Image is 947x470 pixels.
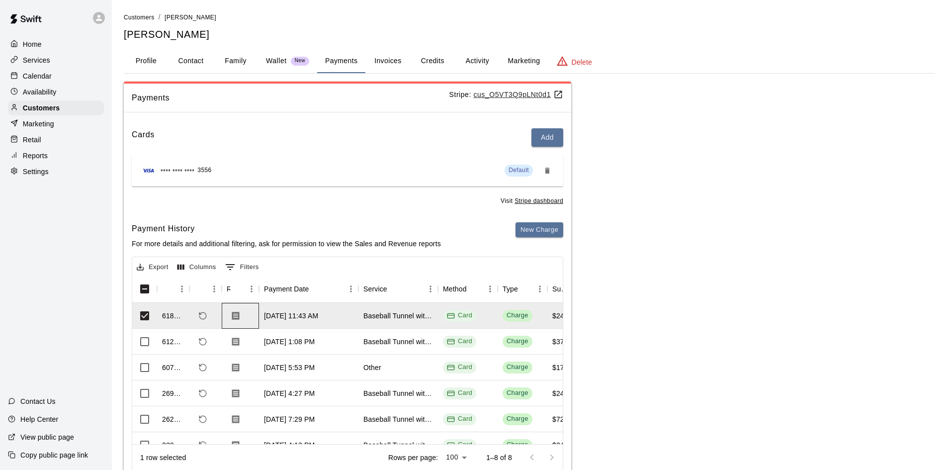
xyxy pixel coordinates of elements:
u: Stripe dashboard [515,197,563,204]
button: Sort [230,282,244,296]
div: Card [447,311,472,320]
button: Family [213,49,258,73]
button: Select columns [175,260,219,275]
button: Show filters [223,259,261,275]
div: $72.00 [552,414,574,424]
button: Menu [344,282,358,296]
div: Charge [507,337,528,346]
button: Download Receipt [227,333,245,351]
button: Contact [169,49,213,73]
span: Refund payment [194,307,211,324]
button: Menu [174,282,189,296]
p: Home [23,39,42,49]
div: 269569 [162,388,184,398]
a: cus_O5VT3Q9pLNt0d1 [473,91,563,98]
p: Help Center [20,414,58,424]
p: For more details and additional filtering, ask for permission to view the Sales and Revenue reports [132,239,441,249]
div: Card [447,337,472,346]
h5: [PERSON_NAME] [124,28,935,41]
div: Type [498,275,547,303]
p: Reports [23,151,48,161]
div: Baseball Tunnel with Machine [363,337,433,347]
div: Card [447,388,472,398]
a: Home [8,37,104,52]
h6: Cards [132,128,155,147]
div: Charge [507,388,528,398]
p: Stripe: [449,90,563,100]
div: Subtotal [552,275,568,303]
div: May 22, 2025, 5:53 PM [264,363,315,373]
div: $24.00 [552,440,574,450]
div: Id [157,275,189,303]
button: Activity [455,49,500,73]
span: Refund payment [194,411,211,428]
div: Refund [189,275,222,303]
div: Baseball Tunnel with Machine [363,414,433,424]
p: Rows per page: [388,453,438,463]
button: Menu [532,282,547,296]
div: $17.33 [552,363,574,373]
div: 100 [442,450,470,465]
button: Sort [467,282,481,296]
div: Receipt [222,275,259,303]
a: You don't have the permission to visit the Stripe dashboard [515,197,563,204]
span: Refund payment [194,359,211,376]
div: Charge [507,311,528,320]
div: Retail [8,132,104,147]
li: / [159,12,161,22]
div: basic tabs example [124,49,935,73]
div: Charge [507,363,528,372]
span: 3556 [197,166,211,176]
p: Retail [23,135,41,145]
div: Other [363,363,381,373]
p: View public page [20,432,74,442]
div: Oct 20, 2024, 4:27 PM [264,388,315,398]
div: May 26, 2025, 1:08 PM [264,337,315,347]
div: Services [8,53,104,68]
div: 612195 [162,337,184,347]
a: Calendar [8,69,104,84]
button: Profile [124,49,169,73]
p: Services [23,55,50,65]
button: Menu [207,282,222,296]
p: Contact Us [20,396,56,406]
a: Availability [8,85,104,99]
div: May 29, 2025, 11:43 AM [264,311,318,321]
div: Charge [507,414,528,424]
a: Customers [8,100,104,115]
div: Card [447,363,472,372]
button: Sort [162,282,176,296]
div: Marketing [8,116,104,131]
button: Download Receipt [227,410,245,428]
div: Baseball Tunnel with Machine [363,311,433,321]
div: 1 row selected [140,453,186,463]
div: Baseball Tunnel with Machine [363,440,433,450]
a: Settings [8,164,104,179]
div: 607295 [162,363,184,373]
button: Menu [423,282,438,296]
div: 618439 [162,311,184,321]
div: $37.00 [552,337,574,347]
div: Type [503,275,518,303]
button: Download Receipt [227,359,245,376]
div: Baseball Tunnel with Machine [363,388,433,398]
button: Menu [483,282,498,296]
span: Default [509,167,529,174]
img: Credit card brand logo [140,166,158,176]
button: Sort [518,282,532,296]
div: Service [358,275,438,303]
div: 232503 [162,440,184,450]
span: Refund payment [194,385,211,402]
span: New [291,58,309,64]
button: Credits [410,49,455,73]
p: Delete [572,57,592,67]
span: Customers [124,14,155,21]
div: Receipt [227,275,230,303]
div: Method [438,275,498,303]
button: Download Receipt [227,307,245,325]
span: Visit [501,196,563,206]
